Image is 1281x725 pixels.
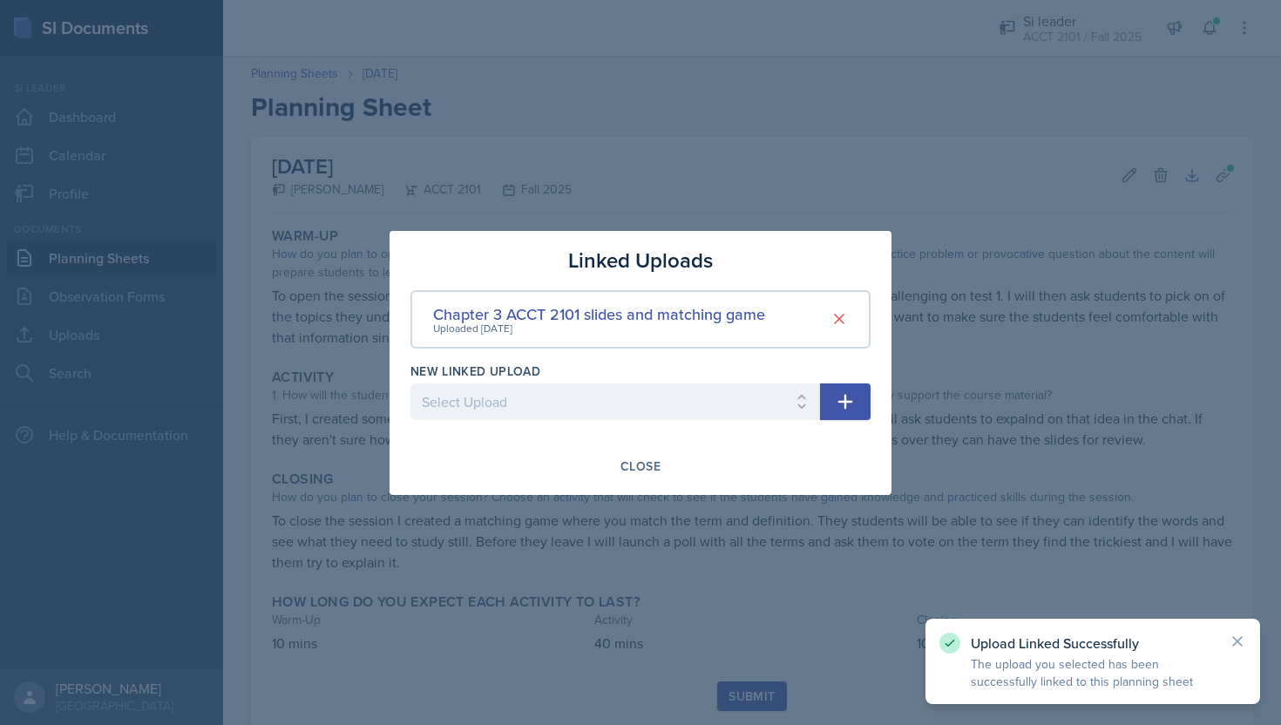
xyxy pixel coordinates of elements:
label: New Linked Upload [410,362,540,380]
div: Close [620,459,661,473]
button: Close [609,451,672,481]
p: The upload you selected has been successfully linked to this planning sheet [971,655,1215,690]
div: Chapter 3 ACCT 2101 slides and matching game [433,302,765,326]
h3: Linked Uploads [568,245,713,276]
div: Uploaded [DATE] [433,321,765,336]
p: Upload Linked Successfully [971,634,1215,652]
